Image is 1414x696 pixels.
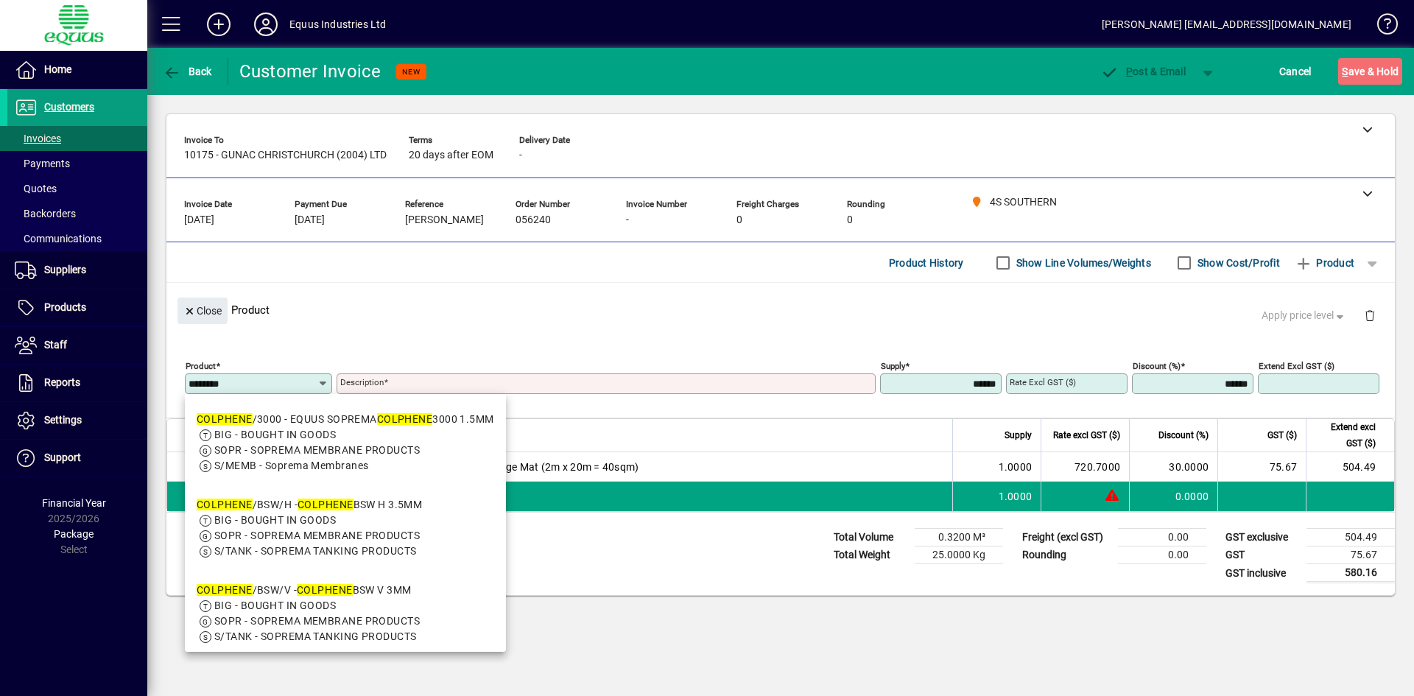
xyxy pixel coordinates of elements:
[1126,66,1133,77] span: P
[185,571,506,656] mat-option: COLPHENE/BSW/V - COLPHENE BSW V 3MM
[1195,256,1280,270] label: Show Cost/Profit
[44,264,86,275] span: Suppliers
[1338,58,1402,85] button: Save & Hold
[626,214,629,226] span: -
[1352,309,1387,322] app-page-header-button: Delete
[1093,58,1193,85] button: Post & Email
[519,150,522,161] span: -
[1005,427,1032,443] span: Supply
[239,60,381,83] div: Customer Invoice
[184,214,214,226] span: [DATE]
[405,214,484,226] span: [PERSON_NAME]
[847,214,853,226] span: 0
[1366,3,1396,51] a: Knowledge Base
[195,11,242,38] button: Add
[7,176,147,201] a: Quotes
[1050,460,1120,474] div: 720.7000
[7,252,147,289] a: Suppliers
[1352,298,1387,333] button: Delete
[1053,427,1120,443] span: Rate excl GST ($)
[7,402,147,439] a: Settings
[889,251,964,275] span: Product History
[1306,546,1395,564] td: 75.67
[295,214,325,226] span: [DATE]
[44,101,94,113] span: Customers
[1306,452,1394,482] td: 504.49
[186,361,216,371] mat-label: Product
[44,63,71,75] span: Home
[340,394,864,409] mat-error: Required
[736,214,742,226] span: 0
[214,460,368,471] span: S/MEMB - Soprema Membranes
[214,444,420,456] span: SOPR - SOPREMA MEMBRANE PRODUCTS
[166,283,1395,337] div: Product
[1267,427,1297,443] span: GST ($)
[1102,13,1351,36] div: [PERSON_NAME] [EMAIL_ADDRESS][DOMAIN_NAME]
[516,214,551,226] span: 056240
[214,429,336,440] span: BIG - BOUGHT IN GOODS
[1342,60,1399,83] span: ave & Hold
[1306,529,1395,546] td: 504.49
[340,377,384,387] mat-label: Description
[147,58,228,85] app-page-header-button: Back
[1118,546,1206,564] td: 0.00
[197,584,253,596] em: COLPHENE
[7,365,147,401] a: Reports
[44,376,80,388] span: Reports
[214,530,420,541] span: SOPR - SOPREMA MEMBRANE PRODUCTS
[298,499,353,510] em: COLPHENE
[826,529,915,546] td: Total Volume
[1218,564,1306,583] td: GST inclusive
[15,158,70,169] span: Payments
[377,413,433,425] em: COLPHENE
[177,298,228,324] button: Close
[915,529,1003,546] td: 0.3200 M³
[409,150,493,161] span: 20 days after EOM
[185,400,506,485] mat-option: COLPHENE/3000 - EQUUS SOPREMA COLPHENE 3000 1.5MM
[214,514,336,526] span: BIG - BOUGHT IN GOODS
[402,67,421,77] span: NEW
[15,208,76,219] span: Backorders
[915,546,1003,564] td: 25.0000 Kg
[44,301,86,313] span: Products
[1259,361,1334,371] mat-label: Extend excl GST ($)
[1013,256,1151,270] label: Show Line Volumes/Weights
[15,183,57,194] span: Quotes
[1306,564,1395,583] td: 580.16
[159,58,216,85] button: Back
[44,451,81,463] span: Support
[1342,66,1348,77] span: S
[1133,361,1181,371] mat-label: Discount (%)
[214,600,336,611] span: BIG - BOUGHT IN GOODS
[1256,303,1353,329] button: Apply price level
[197,497,422,513] div: /BSW/H - BSW H 3.5MM
[214,615,420,627] span: SOPR - SOPREMA MEMBRANE PRODUCTS
[7,226,147,251] a: Communications
[54,528,94,540] span: Package
[7,201,147,226] a: Backorders
[242,11,289,38] button: Profile
[1118,529,1206,546] td: 0.00
[184,150,387,161] span: 10175 - GUNAC CHRISTCHURCH (2004) LTD
[163,66,212,77] span: Back
[44,339,67,351] span: Staff
[1158,427,1209,443] span: Discount (%)
[1015,529,1118,546] td: Freight (excl GST)
[7,52,147,88] a: Home
[1218,546,1306,564] td: GST
[7,289,147,326] a: Products
[15,133,61,144] span: Invoices
[1279,60,1312,83] span: Cancel
[999,460,1033,474] span: 1.0000
[7,327,147,364] a: Staff
[185,485,506,571] mat-option: COLPHENE/BSW/H - COLPHENE BSW H 3.5MM
[42,497,106,509] span: Financial Year
[44,414,82,426] span: Settings
[7,151,147,176] a: Payments
[1129,482,1217,511] td: 0.0000
[7,440,147,477] a: Support
[1100,66,1186,77] span: ost & Email
[1010,377,1076,387] mat-label: Rate excl GST ($)
[1218,529,1306,546] td: GST exclusive
[197,412,494,427] div: /3000 - EQUUS SOPREMA 3000 1.5MM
